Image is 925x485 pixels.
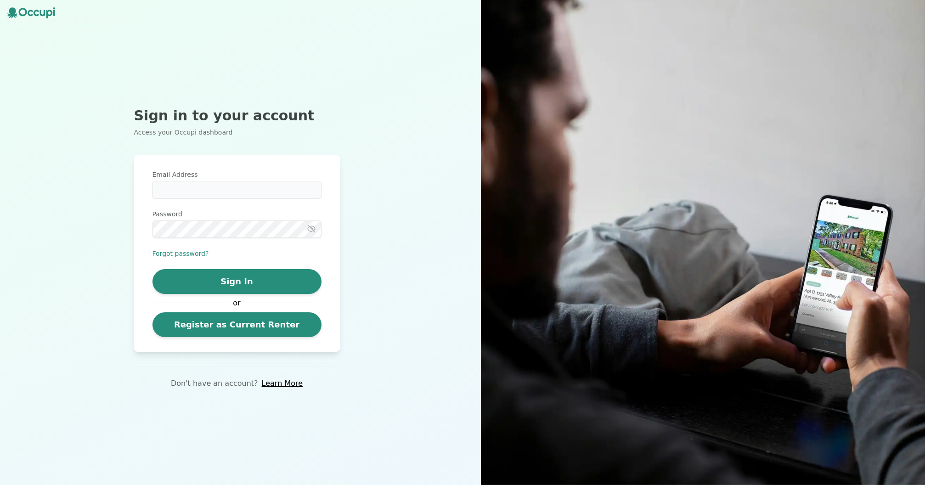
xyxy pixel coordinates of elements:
a: Learn More [262,378,303,389]
button: Forgot password? [152,249,209,258]
label: Password [152,209,321,219]
label: Email Address [152,170,321,179]
h2: Sign in to your account [134,107,340,124]
a: Register as Current Renter [152,312,321,337]
p: Don't have an account? [171,378,258,389]
button: Sign In [152,269,321,294]
span: or [229,298,245,309]
p: Access your Occupi dashboard [134,128,340,137]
